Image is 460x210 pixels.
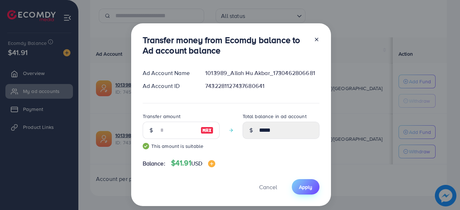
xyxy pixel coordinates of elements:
img: guide [143,143,149,149]
img: image [201,126,213,135]
small: This amount is suitable [143,143,220,150]
button: Cancel [250,179,286,195]
label: Total balance in ad account [243,113,307,120]
div: Ad Account ID [137,82,200,90]
h3: Transfer money from Ecomdy balance to Ad account balance [143,35,308,56]
div: 7432281127437680641 [199,82,325,90]
span: Cancel [259,183,277,191]
div: 1013989_Allah Hu Akbar_1730462806681 [199,69,325,77]
button: Apply [292,179,319,195]
label: Transfer amount [143,113,180,120]
img: image [208,160,215,167]
span: USD [191,159,202,167]
span: Balance: [143,159,165,168]
div: Ad Account Name [137,69,200,77]
h4: $41.91 [171,159,215,168]
span: Apply [299,183,312,191]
